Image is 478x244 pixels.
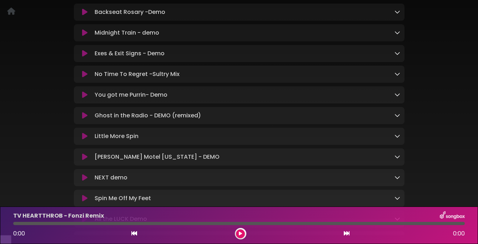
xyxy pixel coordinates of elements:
[453,229,465,238] span: 0:00
[95,132,139,141] p: Little More Spin
[95,173,127,182] p: NEXT demo
[95,70,180,78] p: No Time To Regret -Sultry Mix
[95,49,165,58] p: Exes & Exit Signs - Demo
[440,211,465,220] img: songbox-logo-white.png
[95,91,167,99] p: You got me Purrin- Demo
[95,111,201,120] p: Ghost in the Radio - DEMO (remixed)
[95,153,220,161] p: [PERSON_NAME] Motel [US_STATE] - DEMO
[95,194,151,203] p: Spin Me Off My Feet
[13,212,104,220] p: TV HEARTTHROB - Fonzi Remix
[13,229,25,238] span: 0:00
[95,8,165,16] p: Backseat Rosary -Demo
[95,29,159,37] p: Midnight Train - demo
